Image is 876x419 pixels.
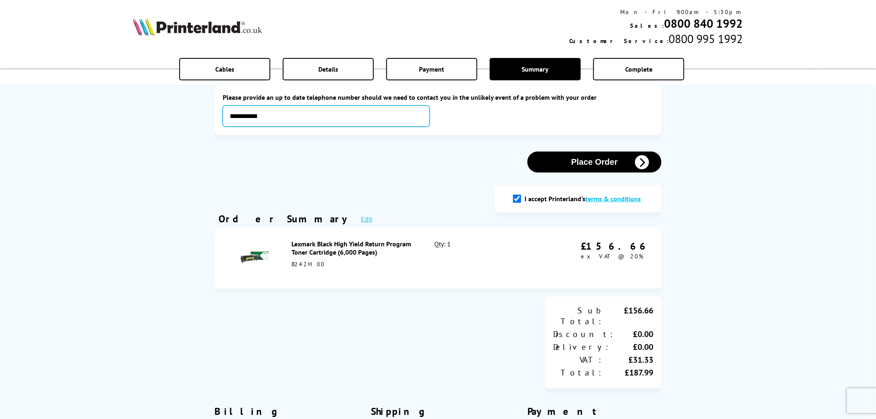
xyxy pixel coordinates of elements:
span: 0800 995 1992 [669,31,743,46]
div: £0.00 [615,329,653,340]
div: Order Summary [219,212,353,225]
label: Please provide an up to date telephone number should we need to contact you in the unlikely event... [223,93,653,101]
label: I accept Printerland's [525,195,645,203]
span: Sales: [631,22,664,29]
div: Sub Total: [553,305,603,327]
div: £156.66 [603,305,653,327]
a: Edit [361,215,372,223]
div: Mon - Fri 9:00am - 5:30pm [570,8,743,16]
span: Summary [522,65,549,73]
a: 0800 840 1992 [664,16,743,31]
span: Details [318,65,338,73]
button: Place Order [527,152,662,173]
div: VAT: [553,354,603,365]
div: B242H00 [291,260,416,268]
span: Customer Service: [570,37,669,45]
div: £187.99 [603,367,653,378]
img: Printerland Logo [133,17,262,36]
div: Qty: 1 [435,240,520,276]
div: £31.33 [603,354,653,365]
div: Discount: [553,329,615,340]
div: £156.66 [581,240,649,253]
span: Cables [215,65,234,73]
div: Delivery: [553,342,610,352]
span: Payment [419,65,445,73]
img: Lexmark Black High Yield Return Program Toner Cartridge (6,000 Pages) [241,243,270,272]
a: modal_tc [585,195,641,203]
div: Payment [527,405,662,418]
span: ex VAT @ 20% [581,253,643,260]
div: £0.00 [610,342,653,352]
div: Lexmark Black High Yield Return Program Toner Cartridge (6,000 Pages) [291,240,416,256]
span: Complete [625,65,652,73]
div: Total: [553,367,603,378]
